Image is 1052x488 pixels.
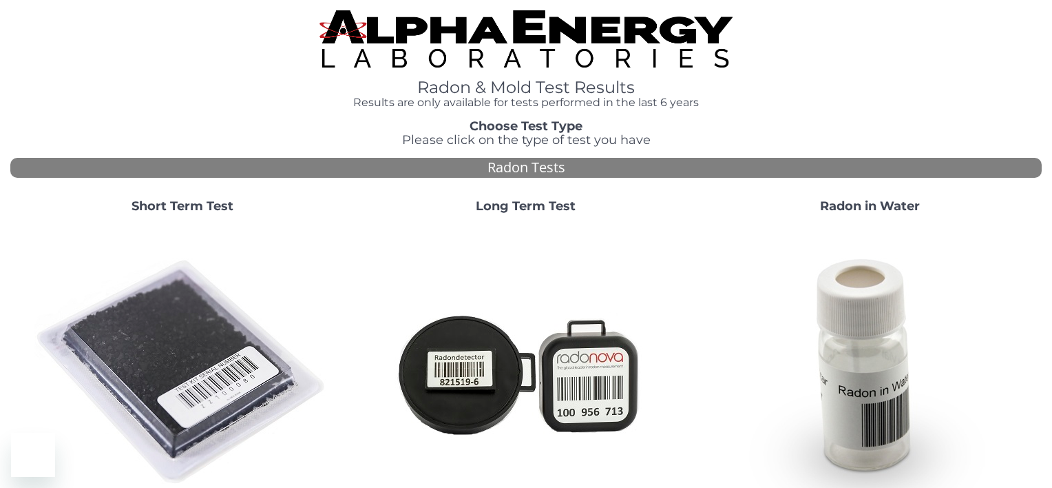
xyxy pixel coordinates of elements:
strong: Short Term Test [131,199,233,214]
span: Please click on the type of test you have [402,132,651,148]
strong: Long Term Test [476,199,576,214]
h1: Radon & Mold Test Results [319,79,732,96]
h4: Results are only available for tests performed in the last 6 years [319,96,732,109]
strong: Radon in Water [820,199,920,214]
iframe: Button to launch messaging window [11,433,55,477]
img: TightCrop.jpg [319,10,732,68]
div: Radon Tests [10,158,1042,178]
strong: Choose Test Type [470,119,582,134]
